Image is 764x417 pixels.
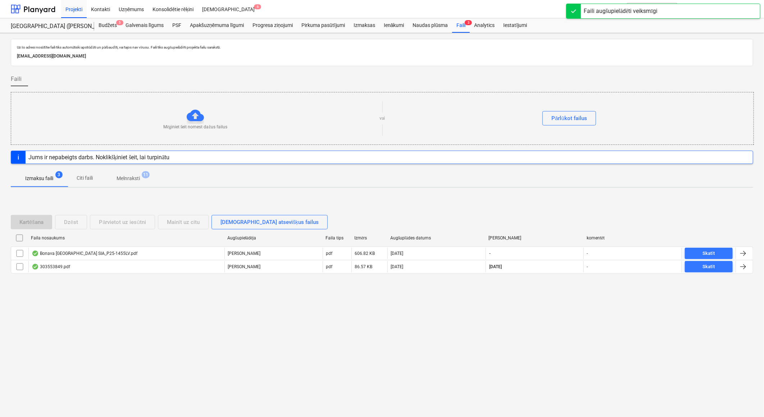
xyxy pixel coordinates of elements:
[728,382,764,417] iframe: Chat Widget
[584,7,658,15] div: Faili augšupielādēti veiksmīgi
[94,18,121,33] div: Budžets
[121,18,168,33] a: Galvenais līgums
[142,171,150,178] span: 11
[379,18,409,33] a: Ienākumi
[168,18,186,33] a: PSF
[326,251,332,256] div: pdf
[31,235,222,240] div: Faila nosaukums
[254,4,261,9] span: 6
[32,251,137,256] div: Bonava [GEOGRAPHIC_DATA] SIA_P25-1455LV.pdf
[228,264,260,270] p: [PERSON_NAME]
[391,264,403,269] div: [DATE]
[32,264,70,270] div: 303553849.pdf
[17,45,747,50] p: Uz šo adresi nosūtītie faili tiks automātiski apstrādāti un pārbaudīti, vai tajos nav vīrusu. Fai...
[390,235,483,241] div: Augšuplādes datums
[685,261,733,272] button: Skatīt
[11,92,754,145] div: Mēģiniet šeit nomest dažus failusvaiPārlūkot failus
[94,18,121,33] a: Budžets5
[220,217,319,227] div: [DEMOGRAPHIC_DATA] atsevišķus failus
[355,251,375,256] div: 606.82 KB
[228,251,260,257] p: [PERSON_NAME]
[248,18,297,33] a: Progresa ziņojumi
[587,235,679,241] div: komentēt
[587,251,588,256] div: -
[489,251,492,257] span: -
[117,175,140,182] p: Melnraksti
[11,23,86,30] div: [GEOGRAPHIC_DATA] ([PERSON_NAME] - PRJ2002936 un PRJ2002937) 2601965
[186,18,248,33] a: Apakšuzņēmuma līgumi
[17,52,747,60] p: [EMAIL_ADDRESS][DOMAIN_NAME]
[452,18,470,33] a: Faili3
[551,114,587,123] div: Pārlūkot failus
[326,264,332,269] div: pdf
[32,264,39,270] div: OCR pabeigts
[297,18,349,33] a: Pirkuma pasūtījumi
[32,251,39,256] div: OCR pabeigts
[55,171,63,178] span: 3
[355,264,372,269] div: 86.57 KB
[488,235,581,240] div: [PERSON_NAME]
[470,18,499,33] a: Analytics
[25,175,53,182] p: Izmaksu faili
[452,18,470,33] div: Faili
[685,248,733,259] button: Skatīt
[380,115,385,122] p: vai
[489,264,503,270] span: [DATE]
[349,18,379,33] a: Izmaksas
[542,111,596,125] button: Pārlūkot failus
[587,264,588,269] div: -
[354,235,385,241] div: Izmērs
[164,124,227,130] p: Mēģiniet šeit nomest dažus failus
[703,249,715,258] div: Skatīt
[499,18,531,33] a: Iestatījumi
[326,235,349,240] div: Faila tips
[116,20,123,25] span: 5
[703,263,715,271] div: Skatīt
[76,174,94,182] p: Citi faili
[28,154,170,161] div: Jums ir nepabeigts darbs. Noklikšķiniet šeit, lai turpinātu
[465,20,472,25] span: 3
[11,75,22,83] span: Faili
[391,251,403,256] div: [DATE]
[409,18,453,33] a: Naudas plūsma
[227,235,320,241] div: Augšupielādēja
[212,215,328,229] button: [DEMOGRAPHIC_DATA] atsevišķus failus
